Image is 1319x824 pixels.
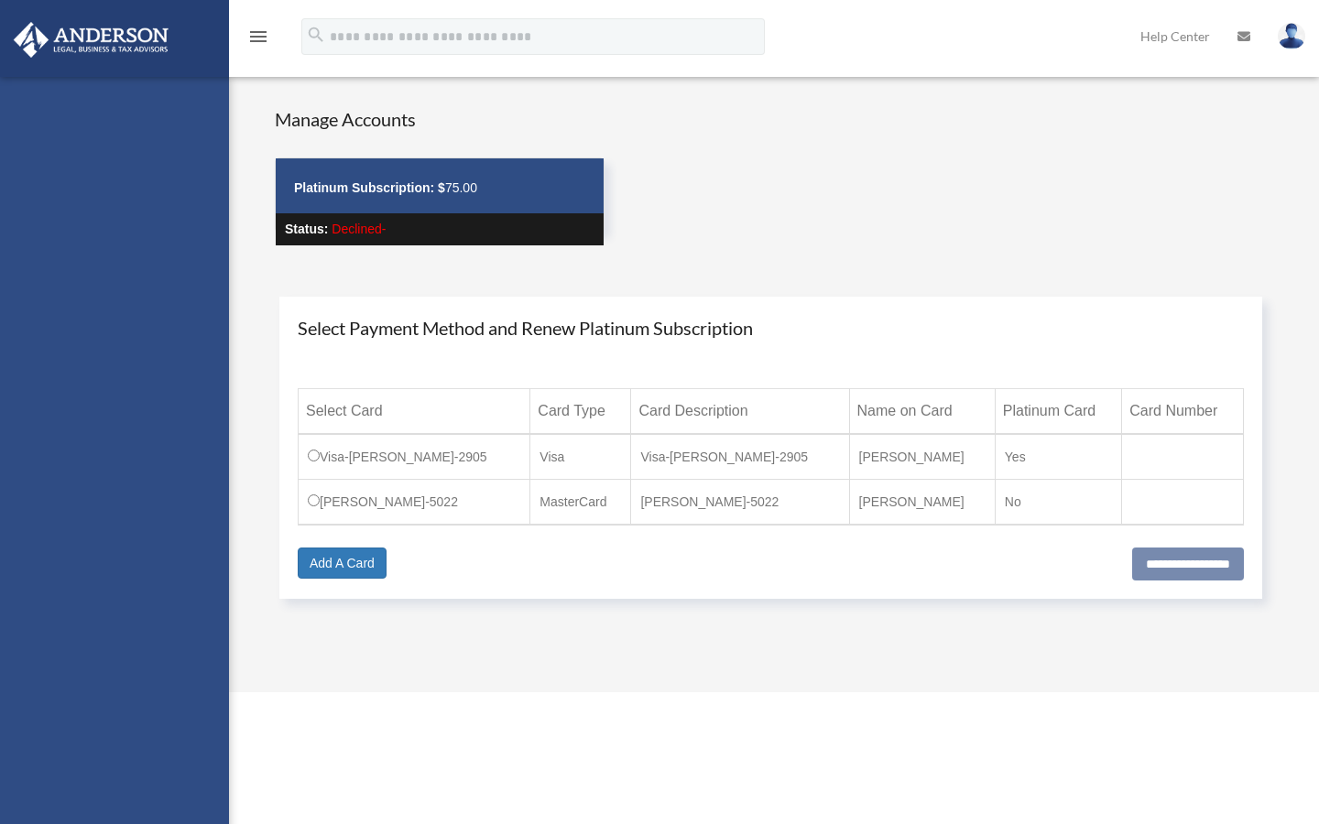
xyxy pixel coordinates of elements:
[530,434,631,480] td: Visa
[1278,23,1305,49] img: User Pic
[299,389,530,435] th: Select Card
[631,389,849,435] th: Card Description
[849,389,995,435] th: Name on Card
[275,106,605,132] h4: Manage Accounts
[247,32,269,48] a: menu
[995,389,1121,435] th: Platinum Card
[298,315,1244,341] h4: Select Payment Method and Renew Platinum Subscription
[995,480,1121,526] td: No
[306,25,326,45] i: search
[530,480,631,526] td: MasterCard
[995,434,1121,480] td: Yes
[849,480,995,526] td: [PERSON_NAME]
[1122,389,1243,435] th: Card Number
[285,222,328,236] strong: Status:
[298,548,387,579] a: Add A Card
[299,434,530,480] td: Visa-[PERSON_NAME]-2905
[332,222,386,236] span: Declined-
[530,389,631,435] th: Card Type
[8,22,174,58] img: Anderson Advisors Platinum Portal
[849,434,995,480] td: [PERSON_NAME]
[294,177,585,200] p: 75.00
[299,480,530,526] td: [PERSON_NAME]-5022
[631,480,849,526] td: [PERSON_NAME]-5022
[247,26,269,48] i: menu
[631,434,849,480] td: Visa-[PERSON_NAME]-2905
[294,180,445,195] strong: Platinum Subscription: $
